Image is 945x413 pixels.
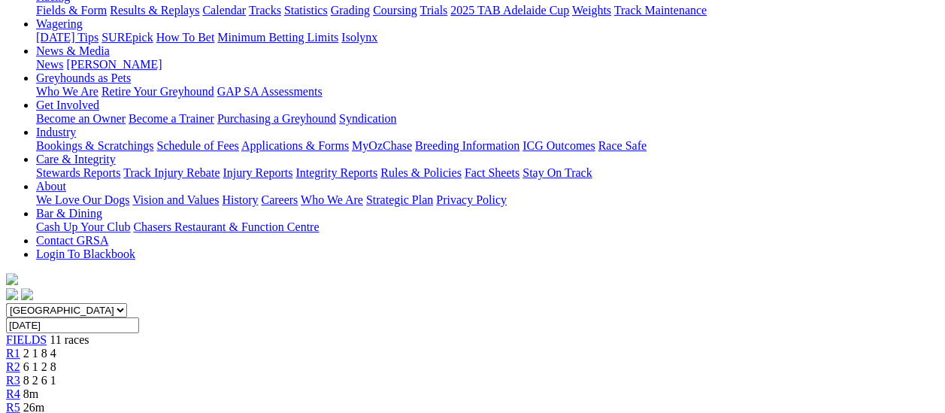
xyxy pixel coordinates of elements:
[36,4,107,17] a: Fields & Form
[36,112,126,125] a: Become an Owner
[129,112,214,125] a: Become a Trainer
[261,193,298,206] a: Careers
[522,166,592,179] a: Stay On Track
[217,31,338,44] a: Minimum Betting Limits
[36,247,135,260] a: Login To Blackbook
[36,85,939,99] div: Greyhounds as Pets
[6,360,20,373] a: R2
[6,273,18,285] img: logo-grsa-white.png
[241,139,349,152] a: Applications & Forms
[36,180,66,193] a: About
[436,193,507,206] a: Privacy Policy
[202,4,246,17] a: Calendar
[36,220,939,234] div: Bar & Dining
[23,374,56,387] span: 8 2 6 1
[36,99,99,111] a: Get Involved
[223,166,292,179] a: Injury Reports
[36,234,108,247] a: Contact GRSA
[36,17,83,30] a: Wagering
[217,85,323,98] a: GAP SA Assessments
[217,112,336,125] a: Purchasing a Greyhound
[156,139,238,152] a: Schedule of Fees
[222,193,258,206] a: History
[522,139,595,152] a: ICG Outcomes
[156,31,215,44] a: How To Bet
[23,360,56,373] span: 6 1 2 8
[301,193,363,206] a: Who We Are
[284,4,328,17] a: Statistics
[132,193,219,206] a: Vision and Values
[6,333,47,346] a: FIELDS
[366,193,433,206] a: Strategic Plan
[6,347,20,360] a: R1
[572,4,611,17] a: Weights
[101,85,214,98] a: Retire Your Greyhound
[36,85,98,98] a: Who We Are
[339,112,396,125] a: Syndication
[36,207,102,220] a: Bar & Dining
[415,139,519,152] a: Breeding Information
[36,153,116,166] a: Care & Integrity
[36,58,63,71] a: News
[66,58,162,71] a: [PERSON_NAME]
[21,288,33,300] img: twitter.svg
[36,44,110,57] a: News & Media
[36,4,939,17] div: Racing
[36,139,153,152] a: Bookings & Scratchings
[331,4,370,17] a: Grading
[50,333,89,346] span: 11 races
[36,166,939,180] div: Care & Integrity
[36,126,76,138] a: Industry
[110,4,199,17] a: Results & Replays
[614,4,707,17] a: Track Maintenance
[36,58,939,71] div: News & Media
[23,347,56,360] span: 2 1 8 4
[295,166,377,179] a: Integrity Reports
[36,112,939,126] div: Get Involved
[101,31,153,44] a: SUREpick
[123,166,220,179] a: Track Injury Rebate
[6,387,20,400] a: R4
[23,387,38,400] span: 8m
[419,4,447,17] a: Trials
[249,4,281,17] a: Tracks
[133,220,319,233] a: Chasers Restaurant & Function Centre
[598,139,646,152] a: Race Safe
[341,31,377,44] a: Isolynx
[36,220,130,233] a: Cash Up Your Club
[36,193,129,206] a: We Love Our Dogs
[6,288,18,300] img: facebook.svg
[465,166,519,179] a: Fact Sheets
[36,193,939,207] div: About
[36,166,120,179] a: Stewards Reports
[36,139,939,153] div: Industry
[450,4,569,17] a: 2025 TAB Adelaide Cup
[373,4,417,17] a: Coursing
[36,71,131,84] a: Greyhounds as Pets
[352,139,412,152] a: MyOzChase
[36,31,939,44] div: Wagering
[36,31,98,44] a: [DATE] Tips
[6,374,20,387] a: R3
[6,317,139,333] input: Select date
[380,166,462,179] a: Rules & Policies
